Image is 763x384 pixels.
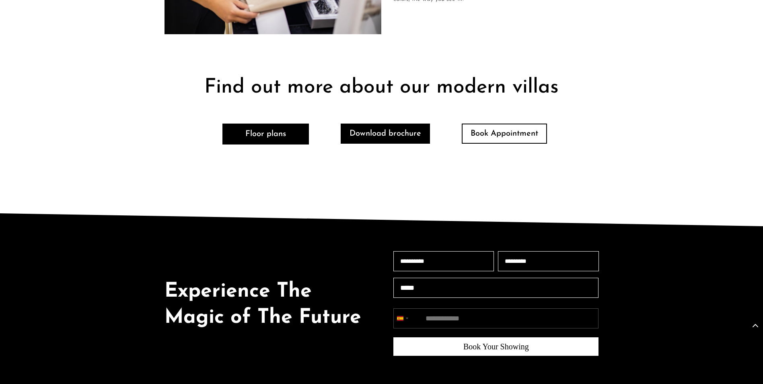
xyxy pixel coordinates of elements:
[463,342,529,351] span: Book Your Showing
[462,124,547,144] a: Book Appointment
[394,309,411,328] button: Selected country
[222,124,309,145] a: Floor plans
[393,337,598,356] button: Book Your Showing
[341,124,430,144] a: Download brochure
[165,279,370,335] h2: Experience The Magic of The Future
[165,78,599,102] h2: Find out more about our modern villas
